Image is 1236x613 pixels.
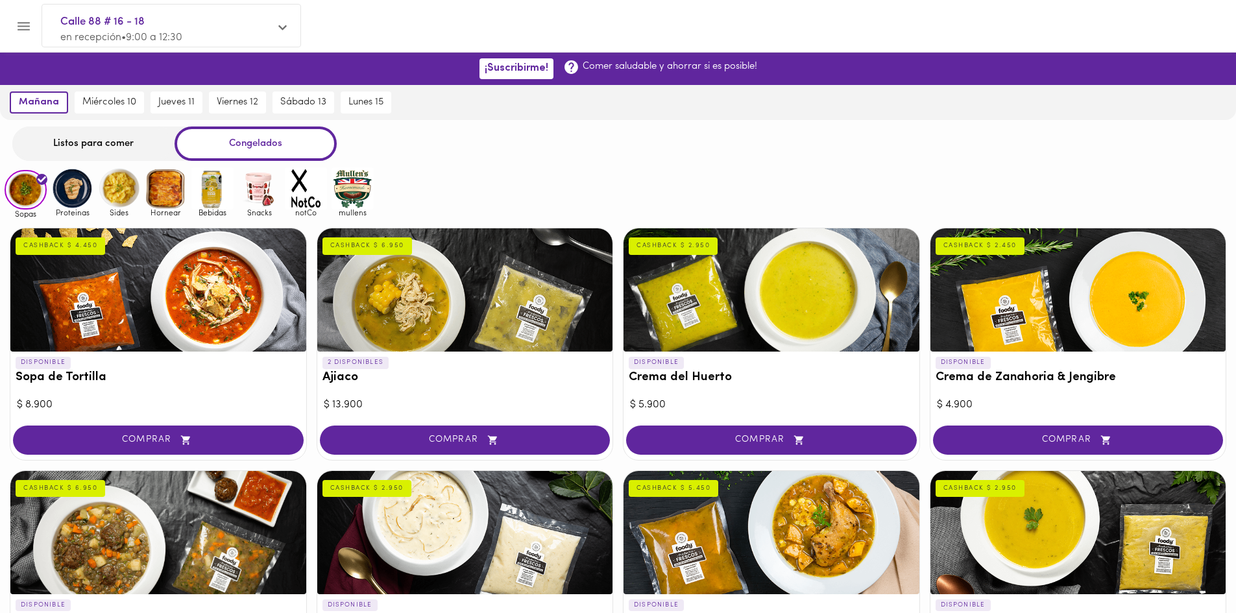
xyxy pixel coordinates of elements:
[151,91,202,114] button: jueves 11
[336,435,594,446] span: COMPRAR
[217,97,258,108] span: viernes 12
[51,208,93,217] span: Proteinas
[19,97,59,108] span: mañana
[317,471,613,594] div: Crema de cebolla
[5,210,47,218] span: Sopas
[60,14,269,30] span: Calle 88 # 16 - 18
[13,426,304,455] button: COMPRAR
[936,237,1024,254] div: CASHBACK $ 2.450
[17,398,300,413] div: $ 8.900
[332,208,374,217] span: mullens
[332,167,374,210] img: mullens
[16,599,71,611] p: DISPONIBLE
[10,228,306,352] div: Sopa de Tortilla
[145,208,187,217] span: Hornear
[936,599,991,611] p: DISPONIBLE
[642,435,901,446] span: COMPRAR
[98,167,140,210] img: Sides
[29,435,287,446] span: COMPRAR
[16,237,105,254] div: CASHBACK $ 4.450
[238,208,280,217] span: Snacks
[317,228,613,352] div: Ajiaco
[209,91,266,114] button: viernes 12
[624,228,919,352] div: Crema del Huerto
[98,208,140,217] span: Sides
[624,471,919,594] div: Sancocho Valluno
[12,126,175,161] div: Listos para comer
[933,426,1224,455] button: COMPRAR
[5,170,47,210] img: Sopas
[322,480,411,497] div: CASHBACK $ 2.950
[8,10,40,42] button: Menu
[273,91,334,114] button: sábado 13
[10,91,68,114] button: mañana
[158,97,195,108] span: jueves 11
[51,167,93,210] img: Proteinas
[485,62,548,75] span: ¡Suscribirme!
[1161,538,1223,600] iframe: Messagebird Livechat Widget
[10,471,306,594] div: Sopa de Lentejas
[16,480,105,497] div: CASHBACK $ 6.950
[175,126,337,161] div: Congelados
[285,208,327,217] span: notCo
[16,371,301,385] h3: Sopa de Tortilla
[60,32,182,43] span: en recepción • 9:00 a 12:30
[341,91,391,114] button: lunes 15
[626,426,917,455] button: COMPRAR
[949,435,1207,446] span: COMPRAR
[936,480,1024,497] div: CASHBACK $ 2.950
[930,471,1226,594] div: Crema de Ahuyama
[629,371,914,385] h3: Crema del Huerto
[191,208,234,217] span: Bebidas
[191,167,234,210] img: Bebidas
[629,599,684,611] p: DISPONIBLE
[629,237,718,254] div: CASHBACK $ 2.950
[145,167,187,210] img: Hornear
[285,167,327,210] img: notCo
[322,371,608,385] h3: Ajiaco
[320,426,611,455] button: COMPRAR
[348,97,383,108] span: lunes 15
[583,60,757,73] p: Comer saludable y ahorrar si es posible!
[75,91,144,114] button: miércoles 10
[629,357,684,368] p: DISPONIBLE
[324,398,607,413] div: $ 13.900
[322,599,378,611] p: DISPONIBLE
[238,167,280,210] img: Snacks
[479,58,553,78] button: ¡Suscribirme!
[937,398,1220,413] div: $ 4.900
[82,97,136,108] span: miércoles 10
[16,357,71,368] p: DISPONIBLE
[930,228,1226,352] div: Crema de Zanahoria & Jengibre
[629,480,718,497] div: CASHBACK $ 5.450
[322,237,412,254] div: CASHBACK $ 6.950
[936,371,1221,385] h3: Crema de Zanahoria & Jengibre
[322,357,389,368] p: 2 DISPONIBLES
[280,97,326,108] span: sábado 13
[630,398,913,413] div: $ 5.900
[936,357,991,368] p: DISPONIBLE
